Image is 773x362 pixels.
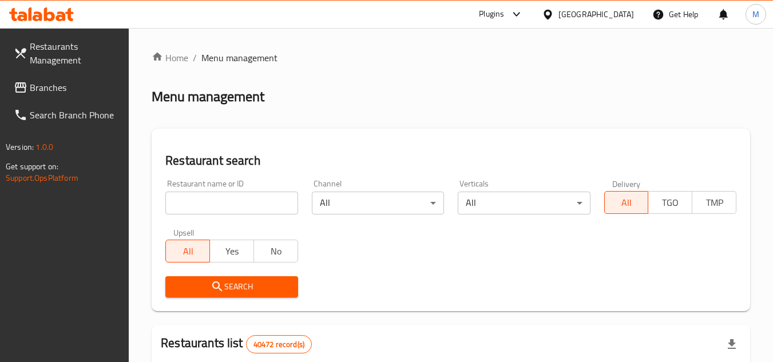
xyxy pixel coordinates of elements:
[175,280,288,294] span: Search
[604,191,649,214] button: All
[609,194,644,211] span: All
[5,33,129,74] a: Restaurants Management
[171,243,205,260] span: All
[692,191,736,214] button: TMP
[5,74,129,101] a: Branches
[6,170,78,185] a: Support.OpsPlatform
[6,140,34,154] span: Version:
[215,243,249,260] span: Yes
[752,8,759,21] span: M
[165,240,210,262] button: All
[30,81,120,94] span: Branches
[312,192,444,214] div: All
[173,228,195,236] label: Upsell
[30,39,120,67] span: Restaurants Management
[5,101,129,129] a: Search Branch Phone
[165,276,298,297] button: Search
[253,240,298,262] button: No
[697,194,732,211] span: TMP
[648,191,692,214] button: TGO
[718,331,746,358] div: Export file
[165,152,736,169] h2: Restaurant search
[479,7,504,21] div: Plugins
[161,335,312,353] h2: Restaurants list
[612,180,641,188] label: Delivery
[152,51,188,65] a: Home
[247,339,311,350] span: 40472 record(s)
[35,140,53,154] span: 1.0.0
[152,51,750,65] nav: breadcrumb
[259,243,294,260] span: No
[6,159,58,174] span: Get support on:
[209,240,254,262] button: Yes
[653,194,688,211] span: TGO
[201,51,278,65] span: Menu management
[558,8,634,21] div: [GEOGRAPHIC_DATA]
[152,87,264,106] h2: Menu management
[30,108,120,122] span: Search Branch Phone
[246,335,312,353] div: Total records count
[193,51,197,65] li: /
[458,192,590,214] div: All
[165,192,298,214] input: Search for restaurant name or ID..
